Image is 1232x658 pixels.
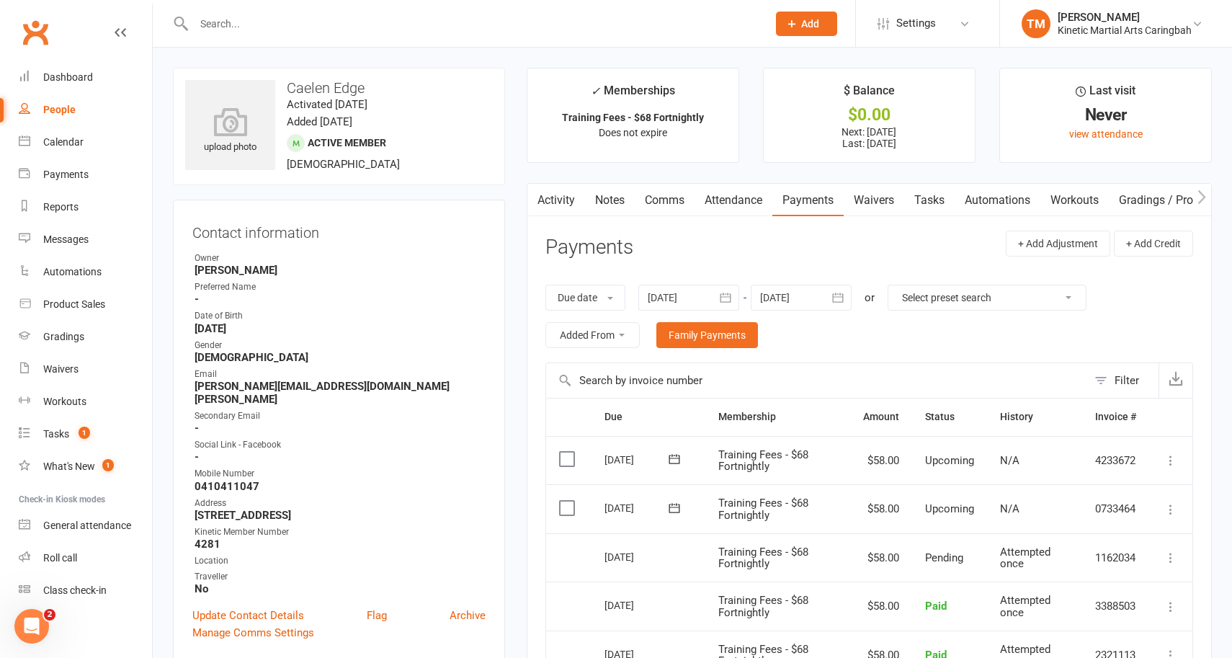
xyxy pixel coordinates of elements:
span: Settings [896,7,936,40]
input: Search by invoice number [546,363,1087,398]
a: Product Sales [19,288,152,321]
h3: Caelen Edge [185,80,493,96]
p: Next: [DATE] Last: [DATE] [777,126,962,149]
span: Add [801,18,819,30]
div: Last visit [1076,81,1135,107]
span: Active member [308,137,386,148]
div: or [865,289,875,306]
div: [PERSON_NAME] [1058,11,1192,24]
strong: No [195,582,486,595]
td: 1162034 [1082,533,1149,582]
a: What's New1 [19,450,152,483]
a: Class kiosk mode [19,574,152,607]
div: TM [1022,9,1050,38]
h3: Payments [545,236,633,259]
th: Invoice # [1082,399,1149,435]
div: [DATE] [604,546,671,568]
span: Training Fees - $68 Fortnightly [718,546,808,571]
a: Tasks 1 [19,418,152,450]
th: Amount [850,399,912,435]
span: Training Fees - $68 Fortnightly [718,448,808,474]
td: $58.00 [850,436,912,485]
a: Clubworx [17,14,53,50]
span: N/A [1000,502,1019,515]
th: Due [592,399,705,435]
div: Date of Birth [195,309,486,323]
span: Does not expire [599,127,667,138]
div: Payments [43,169,89,180]
button: + Add Credit [1114,231,1193,257]
td: $58.00 [850,582,912,631]
div: Kinetic Martial Arts Caringbah [1058,24,1192,37]
div: Automations [43,266,102,277]
div: People [43,104,76,115]
a: Gradings [19,321,152,353]
span: [DEMOGRAPHIC_DATA] [287,158,400,171]
a: Roll call [19,542,152,574]
strong: - [195,293,486,306]
button: Due date [545,285,625,311]
div: Reports [43,201,79,213]
span: Attempted once [1000,546,1050,571]
button: + Add Adjustment [1006,231,1110,257]
span: Training Fees - $68 Fortnightly [718,497,808,522]
iframe: Intercom live chat [14,609,49,644]
div: Preferred Name [195,280,486,294]
strong: [DATE] [195,322,486,335]
div: Calendar [43,136,84,148]
div: Messages [43,234,89,245]
strong: Training Fees - $68 Fortnightly [562,112,704,123]
a: Workouts [1040,184,1109,217]
div: Secondary Email [195,409,486,423]
span: N/A [1000,454,1019,467]
span: 1 [102,459,114,471]
div: [DATE] [604,448,671,471]
div: Gender [195,339,486,352]
div: Location [195,554,486,568]
div: Kinetic Member Number [195,525,486,539]
a: Update Contact Details [192,607,304,624]
div: Roll call [43,552,77,564]
div: Never [1013,107,1198,123]
span: Upcoming [925,502,974,515]
div: $0.00 [777,107,962,123]
th: Membership [705,399,850,435]
div: Class check-in [43,584,107,596]
span: Attempted once [1000,594,1050,619]
button: Filter [1087,363,1159,398]
td: $58.00 [850,533,912,582]
time: Activated [DATE] [287,98,367,111]
strong: - [195,450,486,463]
strong: 0410411047 [195,480,486,493]
div: Social Link - Facebook [195,438,486,452]
strong: [DEMOGRAPHIC_DATA] [195,351,486,364]
i: ✓ [591,84,600,98]
div: Workouts [43,396,86,407]
div: [DATE] [604,594,671,616]
a: Waivers [844,184,904,217]
strong: [STREET_ADDRESS] [195,509,486,522]
div: Dashboard [43,71,93,83]
div: Mobile Number [195,467,486,481]
div: Owner [195,252,486,265]
input: Search... [189,14,757,34]
button: Add [776,12,837,36]
a: Flag [367,607,387,624]
strong: 4281 [195,538,486,551]
a: People [19,94,152,126]
div: $ Balance [844,81,895,107]
time: Added [DATE] [287,115,352,128]
a: Manage Comms Settings [192,624,314,641]
a: General attendance kiosk mode [19,510,152,542]
a: Reports [19,191,152,223]
a: Automations [19,256,152,288]
div: Waivers [43,363,79,375]
a: Dashboard [19,61,152,94]
th: Status [912,399,987,435]
td: $58.00 [850,484,912,533]
div: upload photo [185,107,275,155]
a: Payments [772,184,844,217]
span: Training Fees - $68 Fortnightly [718,594,808,619]
span: Pending [925,551,963,564]
td: 4233672 [1082,436,1149,485]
